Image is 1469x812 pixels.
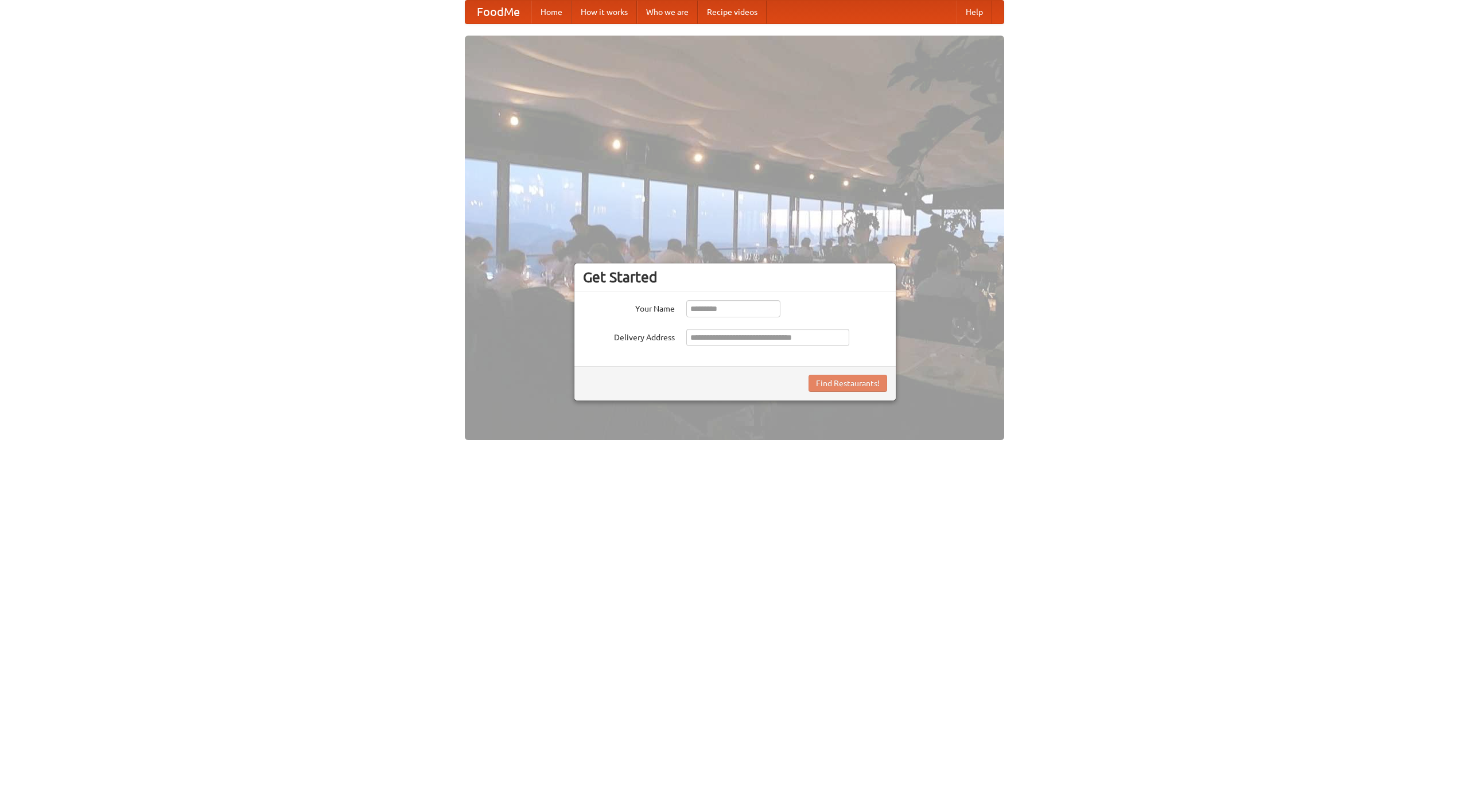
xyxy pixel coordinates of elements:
a: Recipe videos [698,1,767,24]
button: Find Restaurants! [809,375,887,392]
a: FoodMe [465,1,531,24]
label: Your Name [583,300,675,314]
a: Home [531,1,572,24]
a: How it works [572,1,637,24]
a: Who we are [637,1,698,24]
h3: Get Started [583,269,887,286]
label: Delivery Address [583,329,675,343]
a: Help [957,1,992,24]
